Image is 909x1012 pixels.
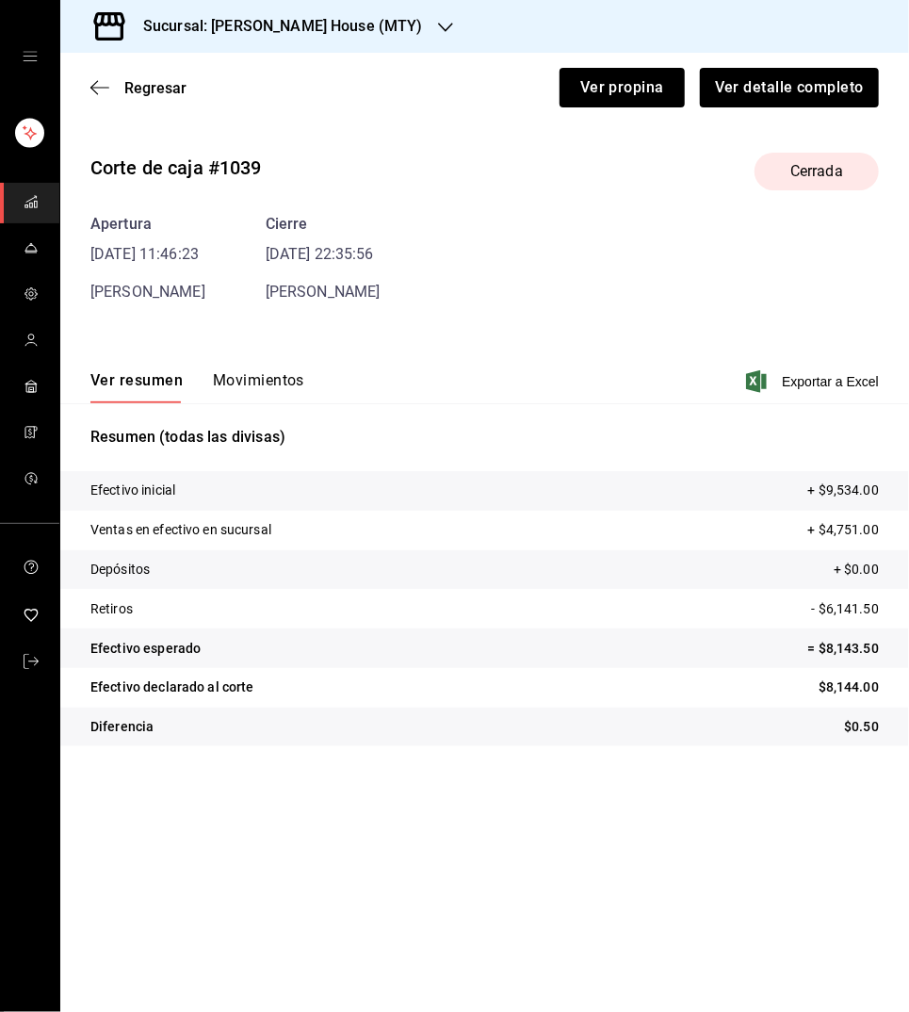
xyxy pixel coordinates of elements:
[90,154,262,182] div: Corte de caja #1039
[750,370,879,393] button: Exportar a Excel
[213,371,304,403] button: Movimientos
[808,481,879,500] p: + $9,534.00
[808,639,879,659] p: = $8,143.50
[90,213,205,236] div: Apertura
[834,560,879,579] p: + $0.00
[844,717,879,737] p: $0.50
[90,426,879,449] p: Resumen (todas las divisas)
[90,481,175,500] p: Efectivo inicial
[90,243,205,266] time: [DATE] 11:46:23
[266,243,381,266] time: [DATE] 22:35:56
[560,68,685,107] button: Ver propina
[90,639,201,659] p: Efectivo esperado
[819,677,879,697] p: $8,144.00
[90,371,304,403] div: navigation tabs
[128,15,423,38] h3: Sucursal: [PERSON_NAME] House (MTY)
[90,717,154,737] p: Diferencia
[90,677,254,697] p: Efectivo declarado al corte
[90,599,133,619] p: Retiros
[124,79,187,97] span: Regresar
[90,371,183,403] button: Ver resumen
[23,49,38,64] button: open drawer
[90,283,205,301] span: [PERSON_NAME]
[90,79,187,97] button: Regresar
[812,599,879,619] p: - $6,141.50
[808,520,879,540] p: + $4,751.00
[90,520,271,540] p: Ventas en efectivo en sucursal
[266,283,381,301] span: [PERSON_NAME]
[90,560,150,579] p: Depósitos
[700,68,879,107] button: Ver detalle completo
[779,160,854,183] span: Cerrada
[266,213,381,236] div: Cierre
